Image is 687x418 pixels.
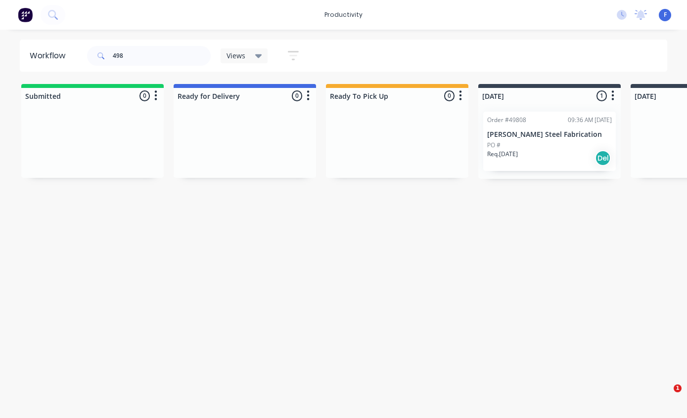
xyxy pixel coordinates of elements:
[487,130,612,139] p: [PERSON_NAME] Steel Fabrication
[30,50,70,62] div: Workflow
[113,46,211,66] input: Search for orders...
[653,384,677,408] iframe: Intercom live chat
[487,141,501,150] p: PO #
[568,116,612,125] div: 09:36 AM [DATE]
[664,10,667,19] span: F
[18,7,33,22] img: Factory
[595,150,611,166] div: Del
[227,50,245,61] span: Views
[483,112,616,171] div: Order #4980809:36 AM [DATE][PERSON_NAME] Steel FabricationPO #Req.[DATE]Del
[487,150,518,159] p: Req. [DATE]
[674,384,682,392] span: 1
[487,116,526,125] div: Order #49808
[320,7,367,22] div: productivity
